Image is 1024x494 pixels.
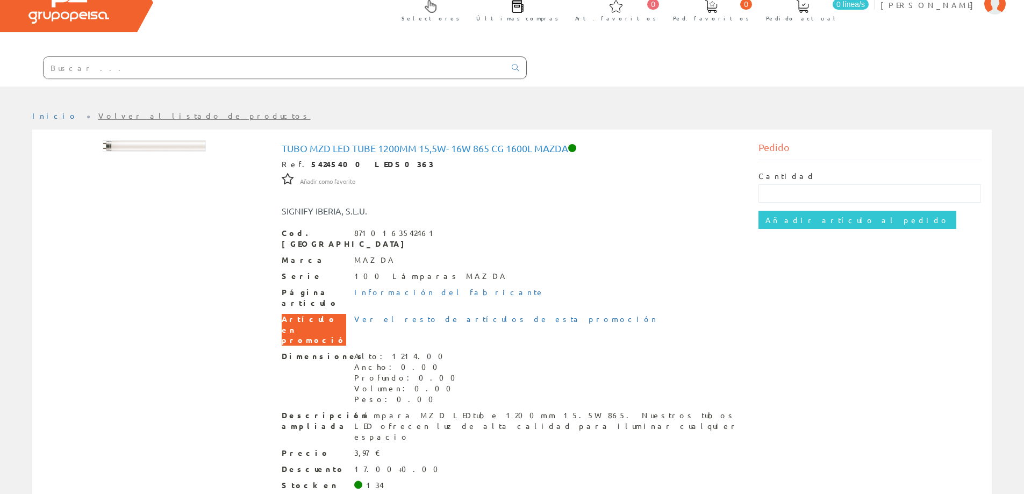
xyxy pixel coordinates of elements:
span: Marca [282,255,346,266]
a: Información del fabricante [354,287,545,297]
span: Descripción ampliada [282,410,346,432]
div: 100 Lámparas MAZDA [354,271,507,282]
input: Añadir artículo al pedido [758,211,956,229]
a: Ver el resto de artículos de esta promoción [354,314,658,324]
input: Buscar ... [44,57,505,78]
h1: Tubo MZD Led Tube 1200mm 15,5W- 16w 865 cg 1600L Mazda [282,143,743,154]
div: 3,97 € [354,448,381,459]
div: Pedido [758,140,981,160]
span: Dimensiones [282,351,346,362]
div: 134 [366,480,384,491]
div: 17.00+0.00 [354,464,445,475]
span: Precio [282,448,346,459]
span: Art. favoritos [575,13,656,24]
span: Pedido actual [766,13,839,24]
div: Ref. [282,159,743,170]
div: Lámpara MZD LEDtube 1200mm 15.5W 865. Nuestros tubos LED ofrecen luz de alta calidad para ilumina... [354,410,743,442]
div: Alto: 1214.00 [354,351,462,362]
div: Volumen: 0.00 [354,383,462,394]
span: Serie [282,271,346,282]
label: Cantidad [758,171,815,182]
strong: 54245400 LEDS0363 [311,159,434,169]
span: Selectores [402,13,460,24]
span: Artículo en promoción [282,314,346,346]
span: Cod. [GEOGRAPHIC_DATA] [282,228,346,249]
div: Peso: 0.00 [354,394,462,405]
div: SIGNIFY IBERIA, S.L.U. [274,205,552,217]
div: MAZDA [354,255,396,266]
a: Inicio [32,111,78,120]
div: Ancho: 0.00 [354,362,462,373]
div: 8710163542461 [354,228,438,239]
a: Añadir como favorito [300,176,355,185]
span: Añadir como favorito [300,177,355,186]
img: Foto artículo Tubo MZD Led Tube 1200mm 15,5W- 16w 865 cg 1600L Mazda (192x20.736) [103,140,206,152]
span: Últimas compras [476,13,558,24]
div: Profundo: 0.00 [354,373,462,383]
span: Descuento [282,464,346,475]
a: Volver al listado de productos [98,111,311,120]
span: Ped. favoritos [673,13,749,24]
span: Página artículo [282,287,346,309]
